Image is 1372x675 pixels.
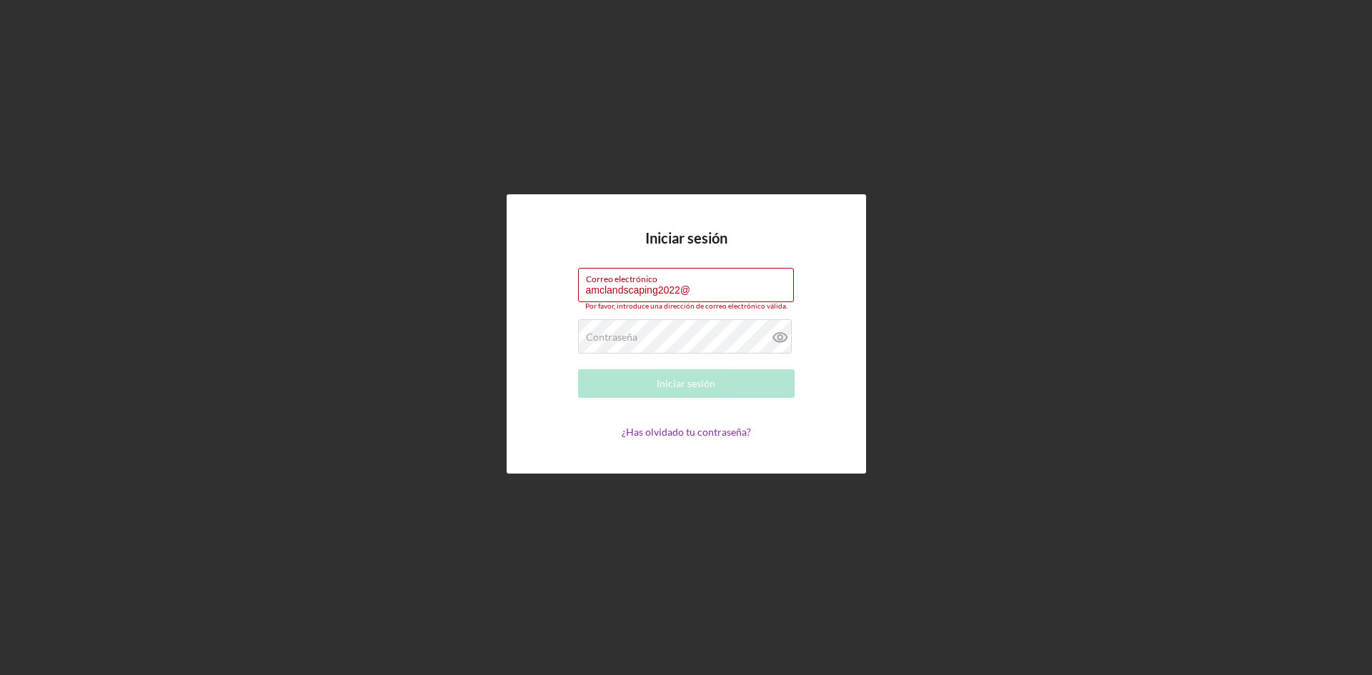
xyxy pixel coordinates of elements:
[578,369,795,398] button: Iniciar sesión
[586,274,657,284] font: Correo electrónico
[622,426,751,438] a: ¿Has olvidado tu contraseña?
[645,229,727,246] font: Iniciar sesión
[657,377,715,389] font: Iniciar sesión
[586,331,637,343] font: Contraseña
[585,301,787,310] font: Por favor, introduce una dirección de correo electrónico válida.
